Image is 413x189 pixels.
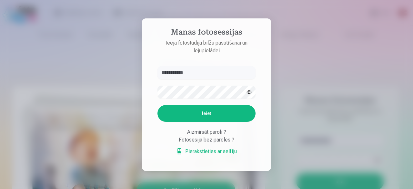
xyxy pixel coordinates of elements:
a: Pierakstieties ar selfiju [176,148,237,155]
p: Ieeja fotostudijā bilžu pasūtīšanai un lejupielādei [151,39,262,55]
h4: Manas fotosessijas [151,27,262,39]
div: Aizmirsāt paroli ? [157,128,256,136]
div: Fotosesija bez paroles ? [157,136,256,144]
button: Ieiet [157,105,256,122]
